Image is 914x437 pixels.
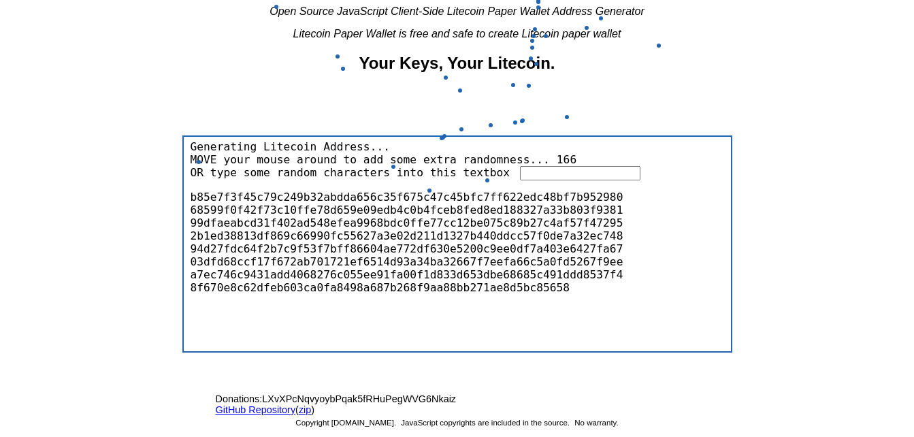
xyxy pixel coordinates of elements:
span: 166 [553,150,580,166]
span: Copyright [DOMAIN_NAME]. [294,412,397,434]
span: OR type some random characters into this textbox [187,163,514,179]
span: No warranty. [573,412,619,434]
div: b85e7f3f45c79c249b32abdda656c35f675c47c45bfc7ff622edc48bf7b95298068599f0f42f73c10ffe78d659e09edb4... [187,180,630,304]
span: Donations: [216,393,263,404]
div: Litecoin Paper Wallet is free and safe to create Litecoin paper wallet [182,28,732,40]
span: ( ) [202,404,522,415]
span: MOVE your mouse around to add some extra randomness... [187,150,553,166]
a: zip [299,404,311,415]
span: Generating Litecoin Address... [187,137,394,153]
h2: Your Keys, Your Litecoin. [182,54,732,73]
a: GitHub Repository [216,404,296,415]
span: JavaScript copyrights are included in the source. [399,412,571,434]
div: Open Source JavaScript Client-Side Litecoin Paper Wallet Address Generator [182,5,732,18]
span: LXvXPcNqvyoybPqak5fRHuPegWVG6Nkaiz [202,393,522,404]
